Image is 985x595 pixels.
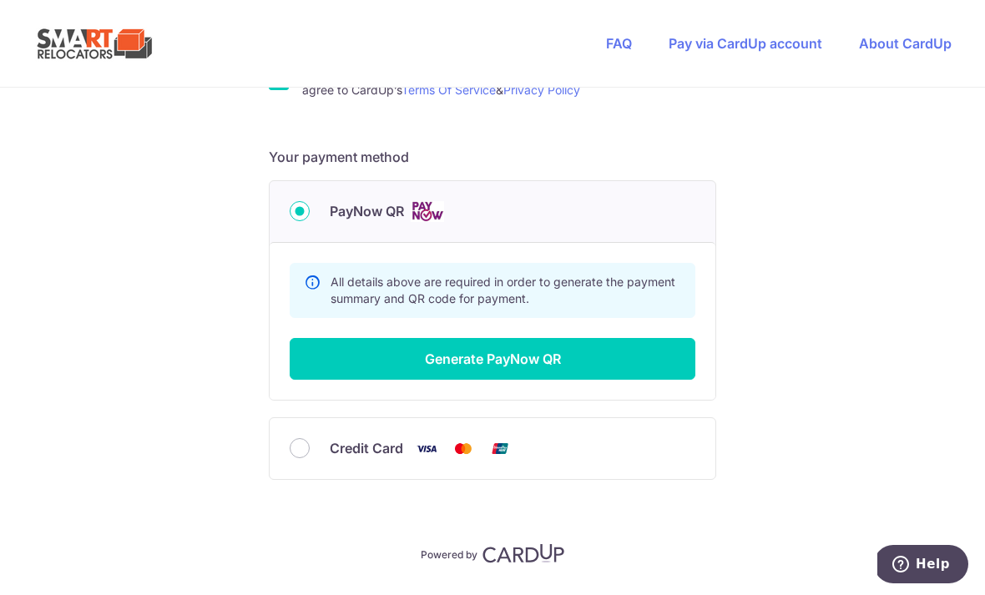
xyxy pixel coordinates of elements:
[482,543,564,563] img: CardUp
[503,83,580,97] a: Privacy Policy
[330,201,404,221] span: PayNow QR
[421,545,477,562] p: Powered by
[269,147,716,167] h5: Your payment method
[877,545,968,587] iframe: Opens a widget where you can find more information
[411,201,444,222] img: Cards logo
[290,338,695,380] button: Generate PayNow QR
[290,438,695,459] div: Credit Card Visa Mastercard Union Pay
[331,275,675,305] span: All details above are required in order to generate the payment summary and QR code for payment.
[606,35,632,52] a: FAQ
[402,83,496,97] a: Terms Of Service
[669,35,822,52] a: Pay via CardUp account
[483,438,517,459] img: Union Pay
[447,438,480,459] img: Mastercard
[330,438,403,458] span: Credit Card
[410,438,443,459] img: Visa
[859,35,952,52] a: About CardUp
[290,201,695,222] div: PayNow QR Cards logo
